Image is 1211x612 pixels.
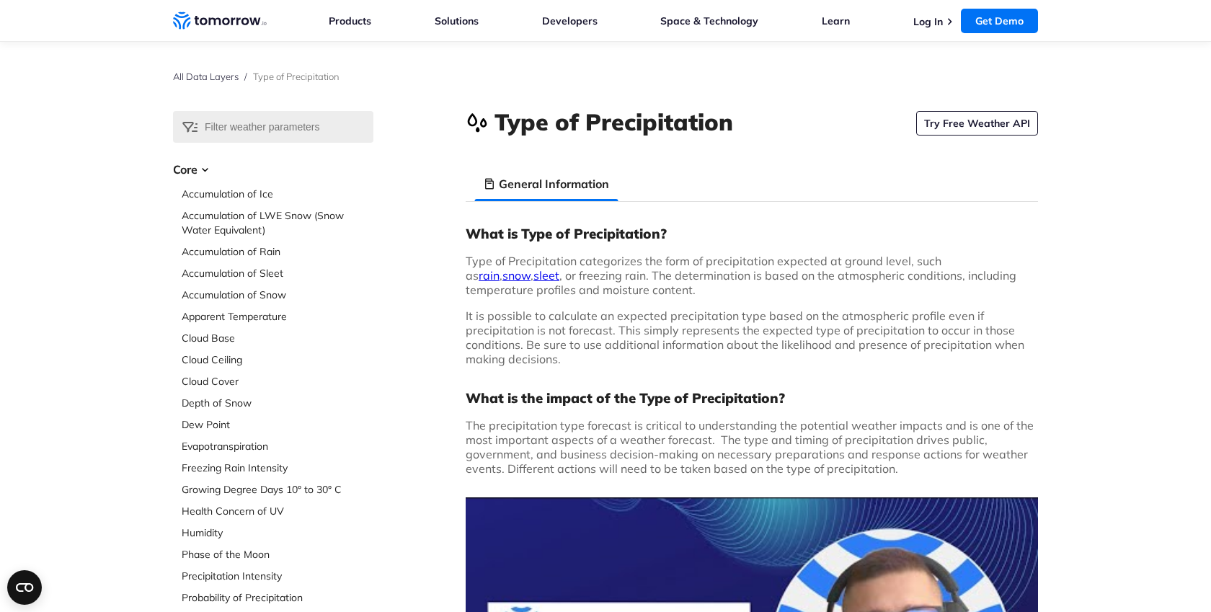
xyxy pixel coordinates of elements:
a: Accumulation of Snow [182,288,373,302]
h3: What is Type of Precipitation? [466,225,1038,242]
h3: Core [173,161,373,178]
a: Space & Technology [660,14,758,27]
span: / [244,71,247,82]
a: Solutions [435,14,479,27]
span: The precipitation type forecast is critical to understanding the potential weather impacts and is... [466,418,1034,476]
a: Freezing Rain Intensity [182,461,373,475]
a: Growing Degree Days 10° to 30° C [182,482,373,497]
a: Dew Point [182,417,373,432]
a: Log In [913,15,943,28]
li: General Information [474,167,618,201]
a: sleet [533,268,559,283]
a: Cloud Base [182,331,373,345]
a: rain [479,268,500,283]
a: Cloud Cover [182,374,373,389]
a: Accumulation of LWE Snow (Snow Water Equivalent) [182,208,373,237]
button: Open CMP widget [7,570,42,605]
h1: Type of Precipitation [494,106,733,138]
a: Get Demo [961,9,1038,33]
a: Try Free Weather API [916,111,1038,136]
a: Probability of Precipitation [182,590,373,605]
a: Health Concern of UV [182,504,373,518]
a: Evapotranspiration [182,439,373,453]
h3: What is the impact of the Type of Precipitation? [466,389,1038,407]
a: Cloud Ceiling [182,352,373,367]
a: Accumulation of Ice [182,187,373,201]
a: Depth of Snow [182,396,373,410]
a: Home link [173,10,267,32]
a: Humidity [182,525,373,540]
span: Type of Precipitation categorizes the form of precipitation expected at ground level, such as , ,... [466,254,1016,297]
a: Apparent Temperature [182,309,373,324]
a: Phase of the Moon [182,547,373,562]
a: Precipitation Intensity [182,569,373,583]
span: It is possible to calculate an expected precipitation type based on the atmospheric profile even ... [466,309,1024,366]
a: Developers [542,14,598,27]
span: Type of Precipitation [253,71,340,82]
a: Accumulation of Sleet [182,266,373,280]
a: Learn [822,14,850,27]
a: Accumulation of Rain [182,244,373,259]
h3: General Information [499,175,609,192]
input: Filter weather parameters [173,111,373,143]
a: All Data Layers [173,71,239,82]
a: Products [329,14,371,27]
a: snow [502,268,531,283]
